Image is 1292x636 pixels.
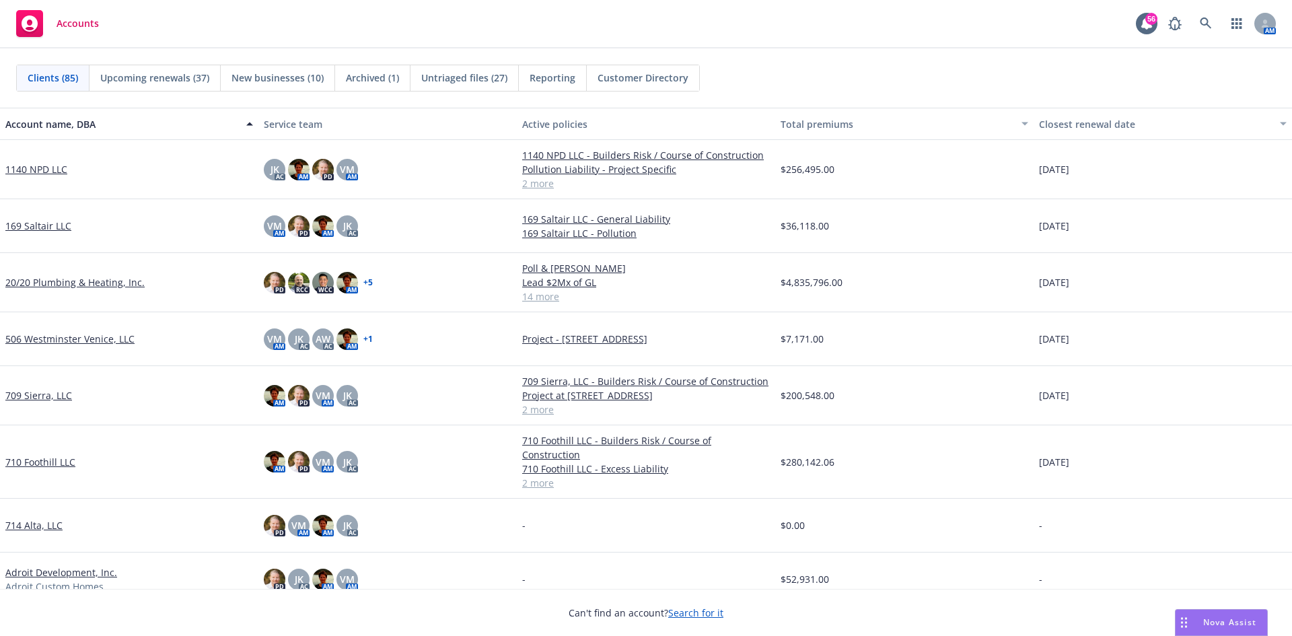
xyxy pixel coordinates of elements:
[100,71,209,85] span: Upcoming renewals (37)
[522,388,770,402] a: Project at [STREET_ADDRESS]
[1192,10,1219,37] a: Search
[522,289,770,304] a: 14 more
[522,374,770,388] a: 709 Sierra, LLC - Builders Risk / Course of Construction
[522,462,770,476] a: 710 Foothill LLC - Excess Liability
[5,219,71,233] a: 169 Saltair LLC
[1039,455,1069,469] span: [DATE]
[1145,13,1157,25] div: 56
[363,279,373,287] a: + 5
[522,148,770,162] a: 1140 NPD LLC - Builders Risk / Course of Construction
[231,71,324,85] span: New businesses (10)
[522,261,770,275] a: Poll & [PERSON_NAME]
[291,518,306,532] span: VM
[421,71,507,85] span: Untriaged files (27)
[781,162,834,176] span: $256,495.00
[343,455,352,469] span: JK
[781,572,829,586] span: $52,931.00
[5,455,75,469] a: 710 Foothill LLC
[522,402,770,417] a: 2 more
[1223,10,1250,37] a: Switch app
[340,162,355,176] span: VM
[343,219,352,233] span: JK
[1039,162,1069,176] span: [DATE]
[264,569,285,590] img: photo
[522,518,526,532] span: -
[1203,616,1256,628] span: Nova Assist
[5,388,72,402] a: 709 Sierra, LLC
[288,272,310,293] img: photo
[1039,219,1069,233] span: [DATE]
[340,572,355,586] span: VM
[267,332,282,346] span: VM
[1039,332,1069,346] span: [DATE]
[5,332,135,346] a: 506 Westminster Venice, LLC
[316,332,330,346] span: AW
[264,385,285,407] img: photo
[1176,610,1192,635] div: Drag to move
[264,451,285,472] img: photo
[569,606,723,620] span: Can't find an account?
[5,275,145,289] a: 20/20 Plumbing & Heating, Inc.
[1039,388,1069,402] span: [DATE]
[288,385,310,407] img: photo
[522,162,770,176] a: Pollution Liability - Project Specific
[5,117,238,131] div: Account name, DBA
[5,162,67,176] a: 1140 NPD LLC
[1039,572,1042,586] span: -
[522,117,770,131] div: Active policies
[312,569,334,590] img: photo
[312,159,334,180] img: photo
[264,515,285,536] img: photo
[258,108,517,140] button: Service team
[1039,275,1069,289] span: [DATE]
[668,606,723,619] a: Search for it
[312,272,334,293] img: photo
[522,226,770,240] a: 169 Saltair LLC - Pollution
[781,388,834,402] span: $200,548.00
[316,388,330,402] span: VM
[295,332,303,346] span: JK
[522,476,770,490] a: 2 more
[336,272,358,293] img: photo
[781,117,1013,131] div: Total premiums
[343,388,352,402] span: JK
[295,572,303,586] span: JK
[781,455,834,469] span: $280,142.06
[1039,117,1272,131] div: Closest renewal date
[522,332,770,346] a: Project - [STREET_ADDRESS]
[28,71,78,85] span: Clients (85)
[11,5,104,42] a: Accounts
[264,117,511,131] div: Service team
[775,108,1034,140] button: Total premiums
[288,215,310,237] img: photo
[522,433,770,462] a: 710 Foothill LLC - Builders Risk / Course of Construction
[312,515,334,536] img: photo
[5,518,63,532] a: 714 Alta, LLC
[781,219,829,233] span: $36,118.00
[271,162,279,176] span: JK
[1175,609,1268,636] button: Nova Assist
[346,71,399,85] span: Archived (1)
[363,335,373,343] a: + 1
[522,572,526,586] span: -
[288,451,310,472] img: photo
[5,579,104,594] span: Adroit Custom Homes
[316,455,330,469] span: VM
[343,518,352,532] span: JK
[1034,108,1292,140] button: Closest renewal date
[781,518,805,532] span: $0.00
[522,176,770,190] a: 2 more
[288,159,310,180] img: photo
[598,71,688,85] span: Customer Directory
[781,275,842,289] span: $4,835,796.00
[5,565,117,579] a: Adroit Development, Inc.
[336,328,358,350] img: photo
[1161,10,1188,37] a: Report a Bug
[522,275,770,289] a: Lead $2Mx of GL
[781,332,824,346] span: $7,171.00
